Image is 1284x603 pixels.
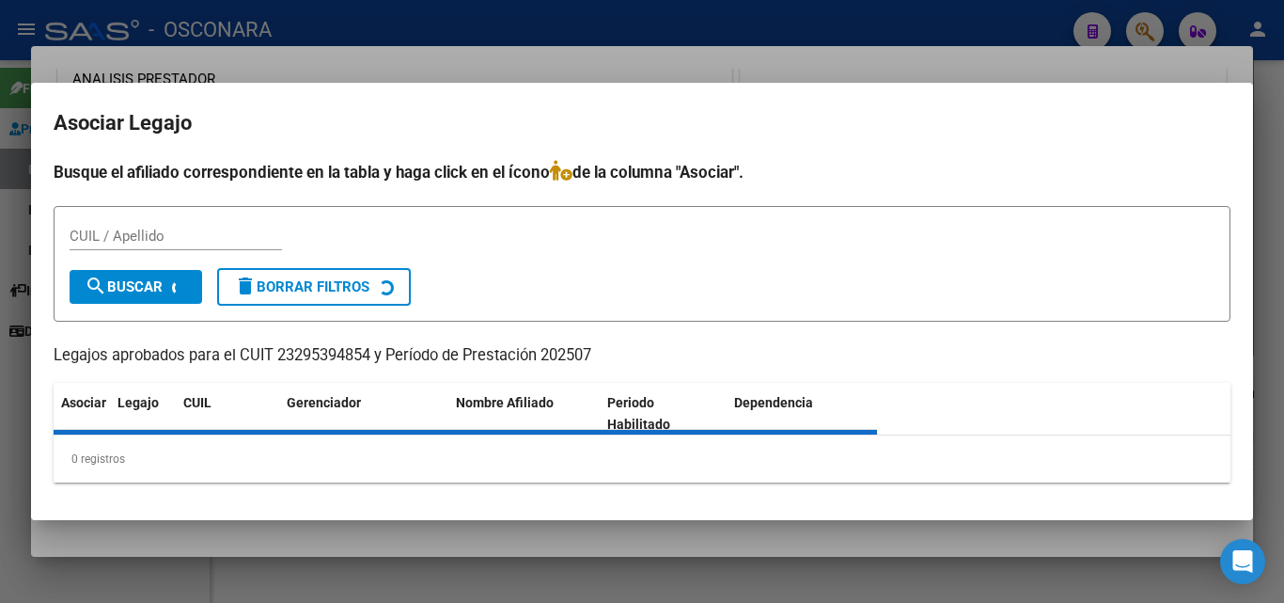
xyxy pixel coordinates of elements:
button: Borrar Filtros [217,268,411,306]
mat-icon: search [85,275,107,297]
span: CUIL [183,395,211,410]
span: Buscar [85,278,163,295]
datatable-header-cell: Periodo Habilitado [600,383,727,445]
div: Open Intercom Messenger [1220,539,1265,584]
button: Buscar [70,270,202,304]
h2: Asociar Legajo [54,105,1230,141]
h4: Busque el afiliado correspondiente en la tabla y haga click en el ícono de la columna "Asociar". [54,160,1230,184]
span: Borrar Filtros [234,278,369,295]
datatable-header-cell: Gerenciador [279,383,448,445]
span: Nombre Afiliado [456,395,554,410]
datatable-header-cell: Legajo [110,383,176,445]
p: Legajos aprobados para el CUIT 23295394854 y Período de Prestación 202507 [54,344,1230,368]
datatable-header-cell: Nombre Afiliado [448,383,600,445]
datatable-header-cell: Dependencia [727,383,878,445]
div: 0 registros [54,436,1230,483]
mat-icon: delete [234,275,257,297]
datatable-header-cell: Asociar [54,383,110,445]
span: Periodo Habilitado [607,395,670,432]
datatable-header-cell: CUIL [176,383,279,445]
span: Gerenciador [287,395,361,410]
span: Dependencia [734,395,813,410]
span: Asociar [61,395,106,410]
span: Legajo [117,395,159,410]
